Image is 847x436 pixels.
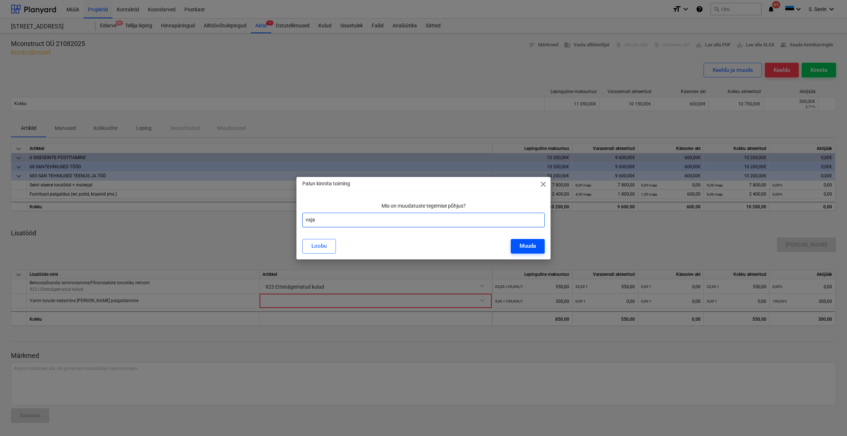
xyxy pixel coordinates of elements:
div: Loobu [311,241,327,251]
p: Mis on muudatuste tegemise põhjus? [382,202,466,210]
button: Muuda [511,239,545,254]
div: Vestlusvidin [810,401,847,436]
div: Muuda [520,241,536,251]
span: close [539,180,548,189]
p: Palun kinnita toiming [302,180,350,188]
iframe: Chat Widget [810,401,847,436]
button: Loobu [302,239,336,254]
